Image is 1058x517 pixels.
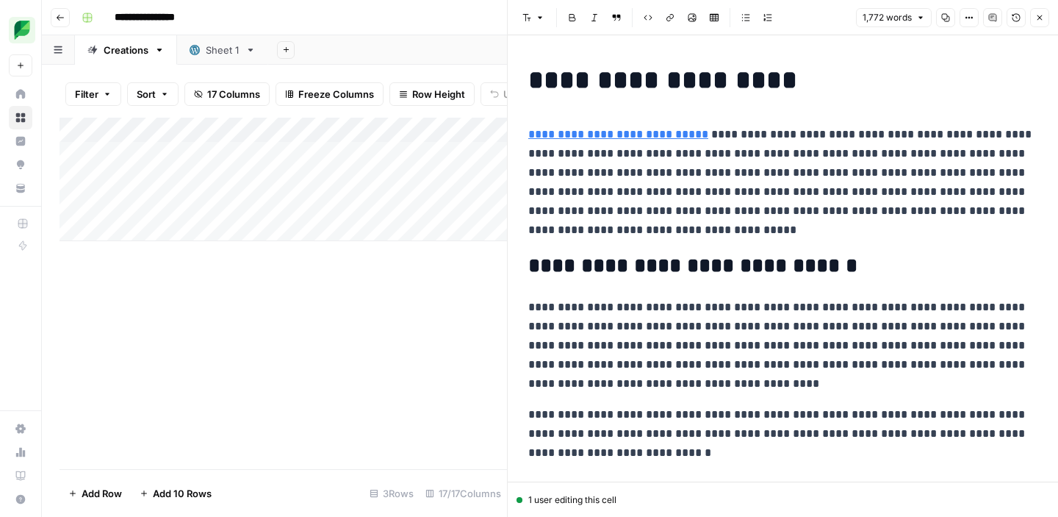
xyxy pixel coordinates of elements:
a: Insights [9,129,32,153]
div: Creations [104,43,148,57]
a: Settings [9,417,32,441]
span: Freeze Columns [298,87,374,101]
button: Undo [481,82,538,106]
a: Creations [75,35,177,65]
div: 1 user editing this cell [517,493,1049,507]
span: 17 Columns [207,87,260,101]
button: Sort [127,82,179,106]
span: 1,772 words [863,11,912,24]
div: Sheet 1 [206,43,240,57]
button: 1,772 words [856,8,932,27]
span: Filter [75,87,98,101]
div: 3 Rows [364,482,420,505]
a: Browse [9,106,32,129]
a: Sheet 1 [177,35,268,65]
a: Home [9,82,32,106]
button: Workspace: SproutSocial [9,12,32,49]
button: Add 10 Rows [131,482,220,505]
img: SproutSocial Logo [9,17,35,43]
span: Sort [137,87,156,101]
a: Your Data [9,177,32,200]
a: Learning Hub [9,464,32,488]
div: 17/17 Columns [420,482,507,505]
button: Add Row [60,482,131,505]
a: Opportunities [9,153,32,177]
span: Add Row [82,486,122,501]
button: Row Height [389,82,475,106]
span: Add 10 Rows [153,486,212,501]
button: Filter [65,82,121,106]
button: Freeze Columns [276,82,384,106]
button: 17 Columns [184,82,270,106]
button: Help + Support [9,488,32,511]
a: Usage [9,441,32,464]
span: Row Height [412,87,465,101]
